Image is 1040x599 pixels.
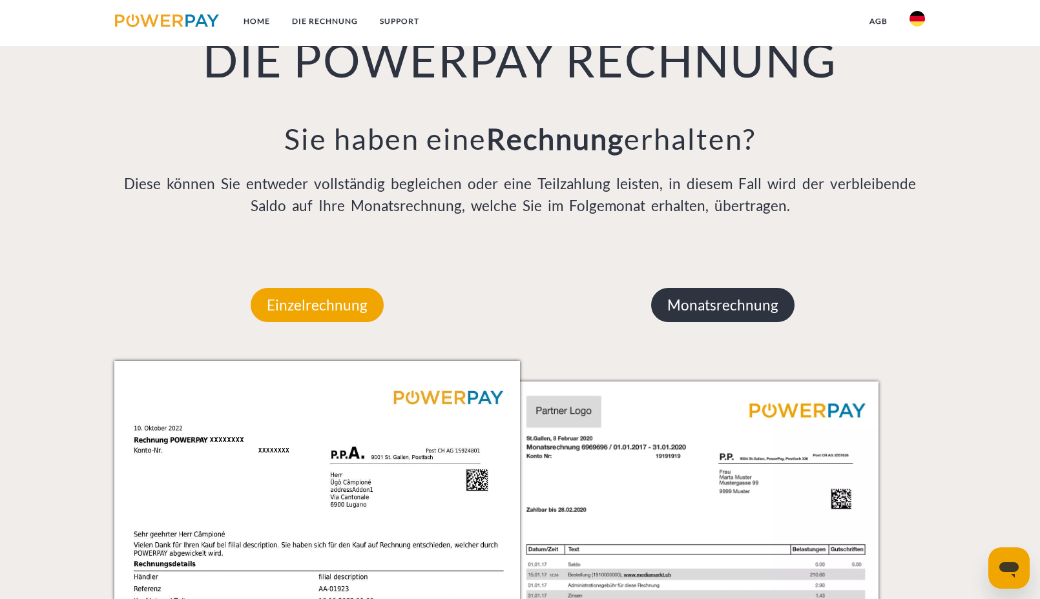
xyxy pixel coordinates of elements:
[651,288,795,323] p: Monatsrechnung
[115,14,219,27] img: logo-powerpay.svg
[486,121,624,156] b: Rechnung
[369,10,430,33] a: SUPPORT
[251,288,384,323] p: Einzelrechnung
[910,11,925,26] img: de
[114,121,926,157] h3: Sie haben eine erhalten?
[114,30,926,88] h1: DIE POWERPAY RECHNUNG
[233,10,281,33] a: Home
[988,547,1030,589] iframe: Schaltfläche zum Öffnen des Messaging-Fensters
[858,10,899,33] a: agb
[114,173,926,217] p: Diese können Sie entweder vollständig begleichen oder eine Teilzahlung leisten, in diesem Fall wi...
[281,10,369,33] a: DIE RECHNUNG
